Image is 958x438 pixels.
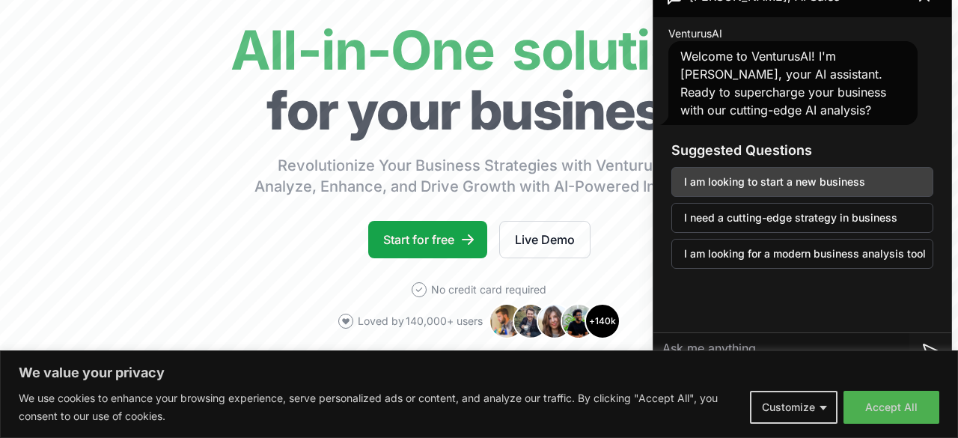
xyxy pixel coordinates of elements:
[368,221,487,258] a: Start for free
[750,391,838,424] button: Customize
[499,221,591,258] a: Live Demo
[19,389,739,425] p: We use cookies to enhance your browsing experience, serve personalized ads or content, and analyz...
[671,203,933,233] button: I need a cutting-edge strategy in business
[671,239,933,269] button: I am looking for a modern business analysis tool
[668,26,722,41] span: VenturusAI
[537,303,573,339] img: Avatar 3
[561,303,597,339] img: Avatar 4
[843,391,939,424] button: Accept All
[671,140,933,161] h3: Suggested Questions
[19,364,939,382] p: We value your privacy
[489,303,525,339] img: Avatar 1
[680,49,886,118] span: Welcome to VenturusAI! I'm [PERSON_NAME], your AI assistant. Ready to supercharge your business w...
[513,303,549,339] img: Avatar 2
[671,167,933,197] button: I am looking to start a new business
